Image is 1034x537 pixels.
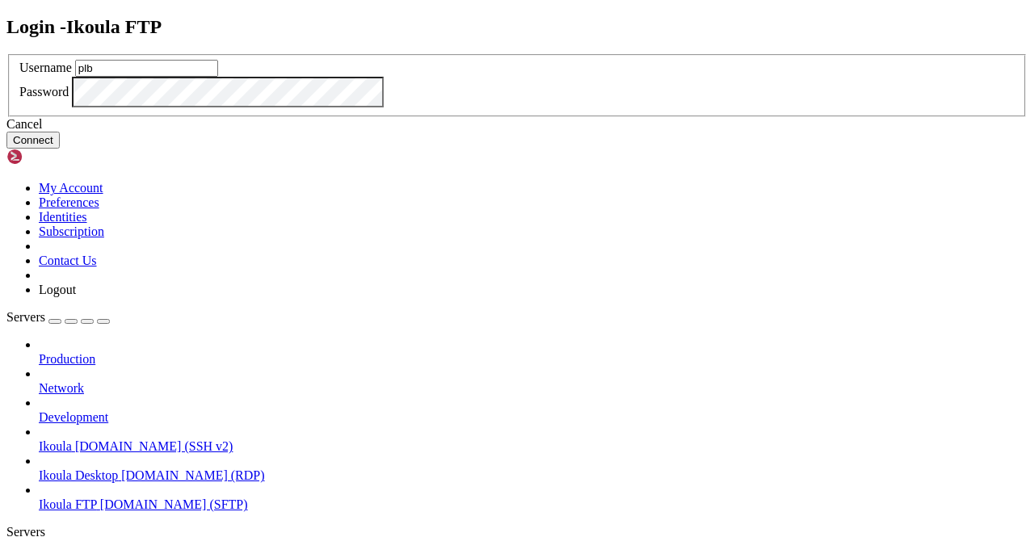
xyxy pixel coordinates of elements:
span: ^G [6,405,19,418]
span: ^C [271,405,284,418]
button: Connect [6,132,60,149]
x-row: <ion-checkbox slot="start" v-model="PLselected" @ionChange="onCheckBoxChange"></ion-ch [6,171,823,185]
span: [DOMAIN_NAME] (RDP) [121,468,264,482]
x-row: <img src="../assets/IconQuaiChargement.png" alt="Point Livraison" class="custom-icon"/> [6,185,823,199]
span: ^K [181,405,194,418]
x-row: </div> [6,363,823,377]
x-row: <ion-item lines="none" class="checkbox-item"> [6,157,823,171]
a: Subscription [39,224,104,238]
x-row: <ion-label class="checkbox-label">Points de livraison</ion-label> [6,199,823,212]
a: Ikoula Desktop [DOMAIN_NAME] (RDP) [39,468,1028,483]
x-row: <ion-toolbar> [6,61,823,75]
span: ^X [6,418,19,432]
span: ^J [220,418,233,432]
span: [DOMAIN_NAME] (SSH v2) [75,439,233,453]
li: Ikoula [DOMAIN_NAME] (SSH v2) [39,425,1028,454]
span: M-U [336,405,355,418]
span: M-E [355,418,375,432]
img: Shellngn [6,149,99,165]
li: Ikoula FTP [DOMAIN_NAME] (SFTP) [39,483,1028,512]
x-row: <ion-item lines="none" class="checkbox-item"> [6,295,823,308]
span: Development [39,410,108,424]
span: ^R [45,418,58,432]
x-row: <ion-label class="checkbox-label">Aires de Repos</ion-label> [6,267,823,281]
a: Identities [39,210,87,224]
span: Production [39,352,95,366]
span: Ikoula FTP [39,497,97,511]
x-row: <img src="../assets/IconParking.png" alt="Parking" class="custom-icon" /> [6,254,823,267]
span: Servers [6,310,45,324]
x-row: <div class="checkbox-group"> [6,144,823,157]
span: Tab2Page.vue [84,6,162,20]
a: Ikoula [DOMAIN_NAME] (SSH v2) [39,439,1028,454]
div: (0, 1) [6,20,13,34]
x-row: Exit Read File Replace Paste Justify Go To Line Redo [6,418,823,432]
li: Network [39,367,1028,396]
a: Servers [6,310,110,324]
x-row: </ion-item> [6,212,823,226]
div: Cancel [6,117,1028,132]
li: Ikoula Desktop [DOMAIN_NAME] (RDP) [39,454,1028,483]
span: Ikoula Desktop [39,468,118,482]
span: > [769,308,775,322]
x-row: Help Write Out Where Is Cut Execute Location Undo [6,405,823,418]
span: > [769,240,775,254]
span: GNU nano 7.2 [6,6,84,20]
x-row: <AppHeader /> [6,75,823,89]
span: > [763,322,769,336]
li: Production [39,338,1028,367]
a: My Account [39,181,103,195]
li: Development [39,396,1028,425]
x-row: <ion-checkbox slot="start" v-model="SEselected" @ionChange="onCheckBoxChange"></ion-ch [6,308,823,322]
span: [DOMAIN_NAME] (SFTP) [100,497,248,511]
span: ^/ [278,418,291,432]
label: Username [19,61,72,74]
span: > [769,171,775,185]
x-row: <img src="../assets/IconStationService.jpg" alt="Station Service" class="custom-icon" [6,322,823,336]
h2: Login - Ikoula FTP [6,16,1028,38]
x-row: </ion-toolbar> [6,89,823,103]
a: Logout [39,283,76,296]
a: Contact Us [39,254,97,267]
x-row: <ion-page> [6,34,823,48]
x-row: <ion-content :fullscreen="true"> [6,130,823,144]
x-row: <ion-header> [6,48,823,61]
x-row: </ion-item> [6,281,823,295]
span: Network [39,381,84,395]
a: Production [39,352,1028,367]
a: Ikoula FTP [DOMAIN_NAME] (SFTP) [39,497,1028,512]
x-row: <template> [6,20,823,34]
x-row: <ion-checkbox slot="start" v-model="ASselected" @ionChange="onCheckBoxChange"></ion-ch [6,240,823,254]
a: Preferences [39,195,99,209]
x-row: <ion-label class="checkbox-label">Stations Service</ion-label> [6,336,823,350]
span: ^\ [116,418,129,432]
x-row: </ion-item> [6,350,823,363]
a: Development [39,410,1028,425]
span: ^T [213,405,226,418]
x-row: </ion-header> [6,103,823,116]
span: ^W [116,405,129,418]
span: ^O [45,405,58,418]
label: Password [19,85,69,99]
span: ^U [174,418,187,432]
span: Ikoula [39,439,72,453]
a: Network [39,381,1028,396]
x-row: <ion-item lines="none" class="checkbox-item"> [6,226,823,240]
